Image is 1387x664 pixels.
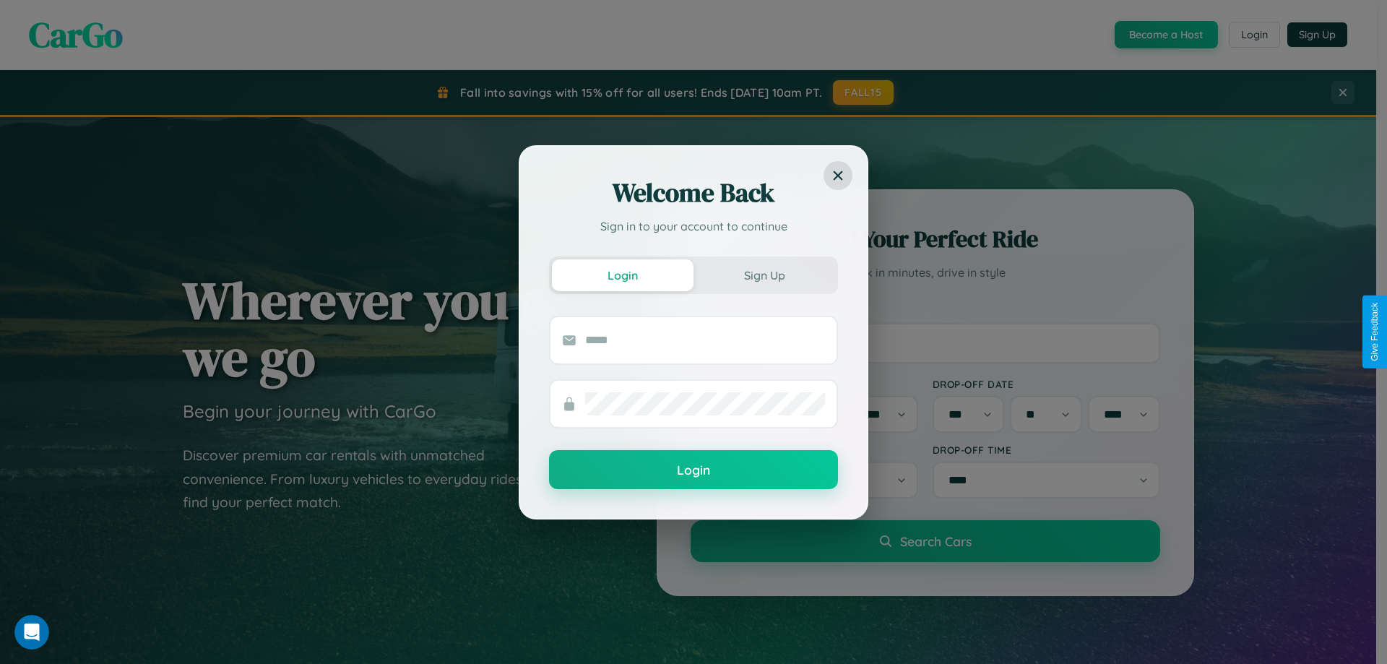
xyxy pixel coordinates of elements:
[552,259,693,291] button: Login
[549,176,838,210] h2: Welcome Back
[14,615,49,650] iframe: Intercom live chat
[1370,303,1380,361] div: Give Feedback
[693,259,835,291] button: Sign Up
[549,450,838,489] button: Login
[549,217,838,235] p: Sign in to your account to continue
